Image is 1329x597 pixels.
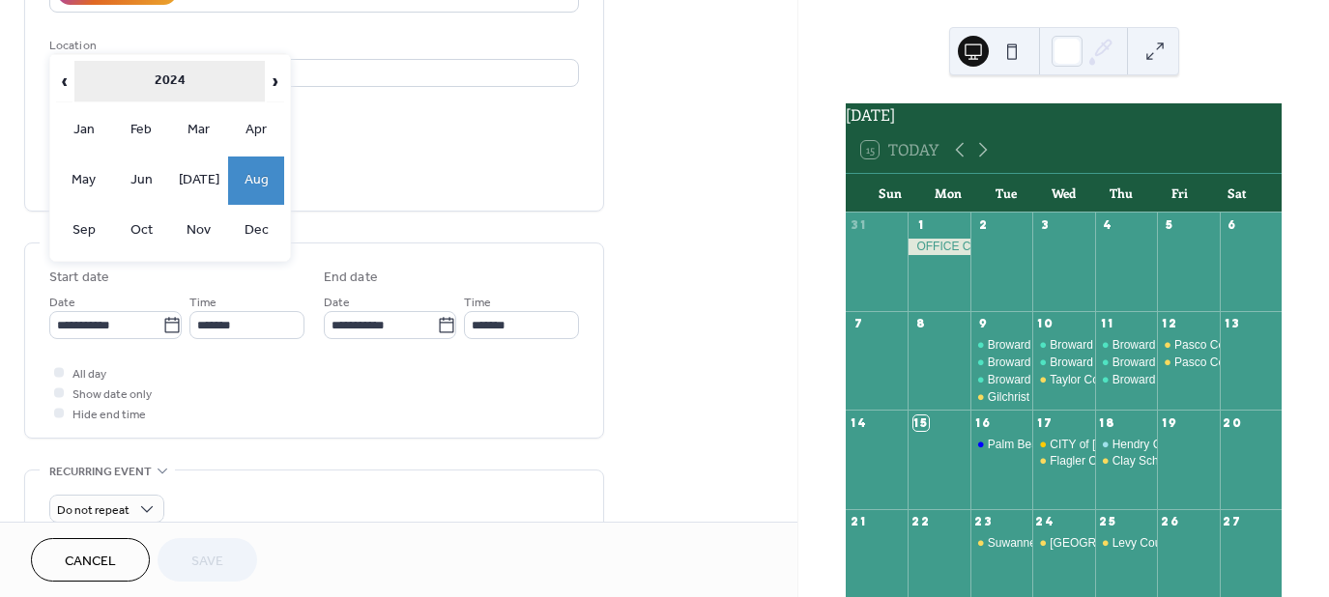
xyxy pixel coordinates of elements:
[31,538,150,582] button: Cancel
[57,499,130,522] span: Do not repeat
[970,372,1032,388] div: Broward County - 2025 Financial Wellness Special Medicare Insurance Class for Pre-Retirees / Medi...
[913,415,928,430] div: 15
[1092,174,1150,213] div: Thu
[1163,515,1177,529] div: 26
[464,293,491,313] span: Time
[1035,174,1093,213] div: Wed
[852,515,866,529] div: 21
[72,364,106,384] span: All day
[913,317,928,331] div: 8
[171,207,227,255] td: Nov
[852,415,866,430] div: 14
[1163,415,1177,430] div: 19
[113,207,169,255] td: Oct
[970,355,1032,371] div: Broward County - 2025 Financial Wellness Special Medicare Insurance Class for Pre-Retirees / Medi...
[189,293,217,313] span: Time
[988,437,1280,453] div: Palm Beach Tax Collector & Property Appraiser: Webinar
[976,218,991,233] div: 2
[852,218,866,233] div: 31
[1038,415,1053,430] div: 17
[1095,355,1157,371] div: Broward County - 2025 Financial Wellness Special Medicare Insurance Class for Pre-Retirees / Medi...
[1032,437,1094,453] div: CITY of PALM COAST: Educational Workshop
[908,239,969,255] div: OFFICE CLOSED
[1038,317,1053,331] div: 10
[171,106,227,155] td: Mar
[1226,515,1240,529] div: 27
[324,268,378,288] div: End date
[1050,372,1315,388] div: Taylor County School Board: Educational Workshop
[976,515,991,529] div: 23
[56,156,112,205] td: May
[1226,317,1240,331] div: 13
[1095,372,1157,388] div: Broward County - 2025 Financial Wellness Special Medicare Insurance Class for Pre-Retirees / Medi...
[171,156,227,205] td: [DATE]
[57,62,72,100] span: ‹
[1095,453,1157,469] div: Clay School Board: Educational Workshop
[1032,453,1094,469] div: Flagler County Government: Educational Workshop
[913,515,928,529] div: 22
[72,405,146,425] span: Hide end time
[1101,515,1115,529] div: 25
[1163,218,1177,233] div: 5
[976,415,991,430] div: 16
[970,337,1032,354] div: Broward County - 2025 Financial Wellness Special Medicare Insurance Class for Pre-Retirees / Medi...
[1095,337,1157,354] div: Broward County - 2025 Financial Wellness Special Medicare Insurance Class for Pre-Retirees / Medi...
[113,156,169,205] td: Jun
[846,103,1282,127] div: [DATE]
[49,36,575,56] div: Location
[1163,317,1177,331] div: 12
[1101,415,1115,430] div: 18
[72,384,152,405] span: Show date only
[977,174,1035,213] div: Tue
[1095,535,1157,552] div: Levy County School Board: Educational Workshop
[56,106,112,155] td: Jan
[228,156,284,205] td: Aug
[65,552,116,572] span: Cancel
[1226,218,1240,233] div: 6
[324,293,350,313] span: Date
[1032,372,1094,388] div: Taylor County School Board: Educational Workshop
[1032,337,1094,354] div: Broward County - 2025 Financial Wellness Special Medicare Insurance Class for Pre-Retirees / Medi...
[970,389,1032,406] div: Gilchrist County School Board: Educational Workshop
[1032,355,1094,371] div: Broward County - 2025 Financial Wellness Special Medicare Insurance Class for Pre-Retirees / Medi...
[49,462,152,482] span: Recurring event
[1101,317,1115,331] div: 11
[228,106,284,155] td: Apr
[1208,174,1266,213] div: Sat
[56,207,112,255] td: Sep
[228,207,284,255] td: Dec
[1101,218,1115,233] div: 4
[970,437,1032,453] div: Palm Beach Tax Collector & Property Appraiser: Webinar
[976,317,991,331] div: 9
[49,268,109,288] div: Start date
[919,174,977,213] div: Mon
[1095,437,1157,453] div: Hendry County BOCC: Educational Workshop
[1226,415,1240,430] div: 20
[852,317,866,331] div: 7
[861,174,919,213] div: Sun
[1038,218,1053,233] div: 3
[1038,515,1053,529] div: 24
[1032,535,1094,552] div: Hamilton County School District: Educational Workshop
[913,218,928,233] div: 1
[74,61,265,102] th: 2024
[1150,174,1208,213] div: Fri
[988,389,1265,406] div: Gilchrist County School Board: Educational Workshop
[1050,453,1315,469] div: Flagler County Government: Educational Workshop
[1050,535,1292,552] div: [GEOGRAPHIC_DATA]: Educational Workshop
[113,106,169,155] td: Feb
[268,62,283,100] span: ›
[1157,337,1219,354] div: Pasco County Government & Sheriff: Educational Workshop
[49,293,75,313] span: Date
[988,535,1278,552] div: Suwannee County School Board: Educational Workshop
[1157,355,1219,371] div: Pasco County Government & Sheriff: Educational Workshop
[970,535,1032,552] div: Suwannee County School Board: Educational Workshop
